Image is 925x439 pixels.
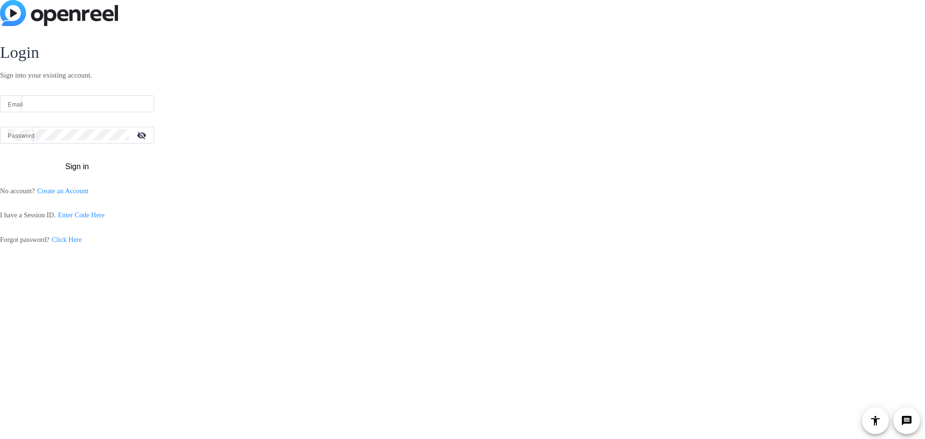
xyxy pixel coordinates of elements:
[870,415,881,426] mat-icon: accessibility
[8,101,23,108] mat-label: Email
[37,187,88,195] a: Create an Account
[58,211,105,219] a: Enter Code Here
[52,236,82,243] a: Click Here
[901,415,912,426] mat-icon: message
[8,133,35,139] mat-label: Password
[66,161,89,173] span: Sign in
[8,98,146,109] input: Enter Email Address
[131,128,154,142] mat-icon: visibility_off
